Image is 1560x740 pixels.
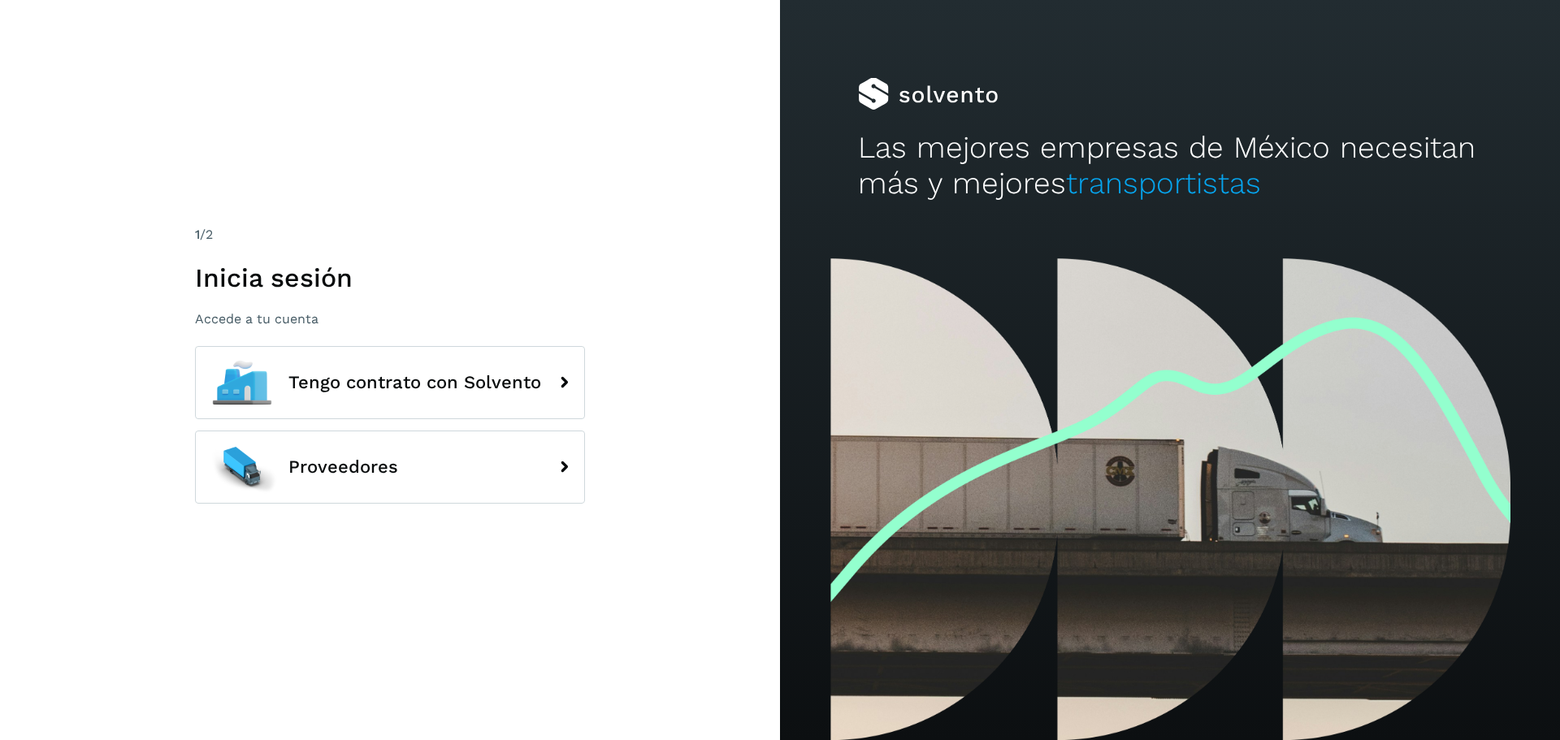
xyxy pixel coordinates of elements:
span: Tengo contrato con Solvento [288,373,541,392]
h2: Las mejores empresas de México necesitan más y mejores [858,130,1482,202]
button: Tengo contrato con Solvento [195,346,585,419]
h1: Inicia sesión [195,262,585,293]
p: Accede a tu cuenta [195,311,585,327]
button: Proveedores [195,431,585,504]
span: transportistas [1066,166,1261,201]
span: 1 [195,227,200,242]
span: Proveedores [288,457,398,477]
div: /2 [195,225,585,245]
